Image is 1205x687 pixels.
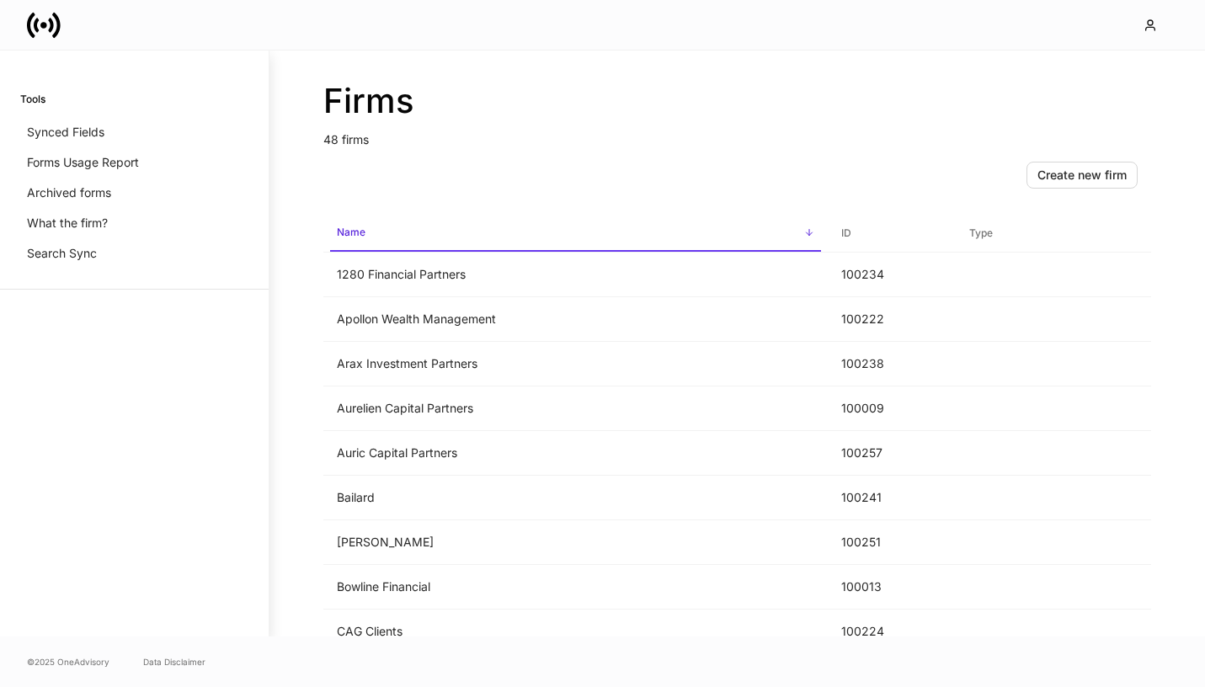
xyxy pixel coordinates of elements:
[323,121,1151,148] p: 48 firms
[828,610,956,654] td: 100224
[323,476,828,520] td: Bailard
[323,81,1151,121] h2: Firms
[323,431,828,476] td: Auric Capital Partners
[20,91,45,107] h6: Tools
[27,154,139,171] p: Forms Usage Report
[20,147,248,178] a: Forms Usage Report
[143,655,205,668] a: Data Disclaimer
[337,224,365,240] h6: Name
[834,216,949,251] span: ID
[323,297,828,342] td: Apollon Wealth Management
[828,520,956,565] td: 100251
[323,565,828,610] td: Bowline Financial
[27,655,109,668] span: © 2025 OneAdvisory
[828,253,956,297] td: 100234
[828,342,956,386] td: 100238
[20,238,248,269] a: Search Sync
[828,431,956,476] td: 100257
[323,386,828,431] td: Aurelien Capital Partners
[20,117,248,147] a: Synced Fields
[828,386,956,431] td: 100009
[330,216,821,252] span: Name
[969,225,993,241] h6: Type
[27,215,108,232] p: What the firm?
[27,184,111,201] p: Archived forms
[27,124,104,141] p: Synced Fields
[20,208,248,238] a: What the firm?
[841,225,851,241] h6: ID
[27,245,97,262] p: Search Sync
[962,216,1144,251] span: Type
[828,297,956,342] td: 100222
[323,610,828,654] td: CAG Clients
[323,342,828,386] td: Arax Investment Partners
[1026,162,1138,189] button: Create new firm
[828,565,956,610] td: 100013
[828,476,956,520] td: 100241
[323,253,828,297] td: 1280 Financial Partners
[1037,167,1127,184] div: Create new firm
[20,178,248,208] a: Archived forms
[323,520,828,565] td: [PERSON_NAME]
